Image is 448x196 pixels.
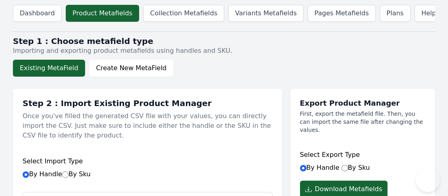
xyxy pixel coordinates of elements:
[23,170,91,178] label: By Handle
[13,60,85,77] button: Existing MetaField
[66,5,139,22] a: Product Metafields
[23,98,273,108] h1: Step 2 : Import Existing Product Manager
[62,171,69,178] input: By Sku
[380,5,410,22] a: Plans
[300,110,425,134] p: First, export the metafield file. Then, you can import the same file after changing the values.
[228,5,304,22] a: Variants Metafields
[89,60,173,77] button: Create New MetaField
[300,165,306,171] input: By Handle
[300,98,425,108] h1: Export Product Manager
[23,108,273,144] p: Once you've filled the generated CSV file with your values, you can directly import the CSV. Just...
[23,156,273,166] h6: Select Import Type
[23,171,29,178] input: By HandleBy Sku
[416,168,440,192] iframe: Toggle Customer Support
[300,150,425,160] h6: Select Export Type
[415,5,443,22] a: Help
[300,164,340,171] label: By Handle
[143,5,224,22] a: Collection Metafields
[342,165,348,171] input: By Sku
[308,5,376,22] a: Pages Metafields
[13,5,62,22] a: Dashboard
[62,170,91,178] label: By Sku
[13,36,435,46] h2: Step 1 : Choose metafield type
[342,164,370,171] label: By Sku
[13,46,435,56] p: Importing and exporting product metafields using handles and SKU.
